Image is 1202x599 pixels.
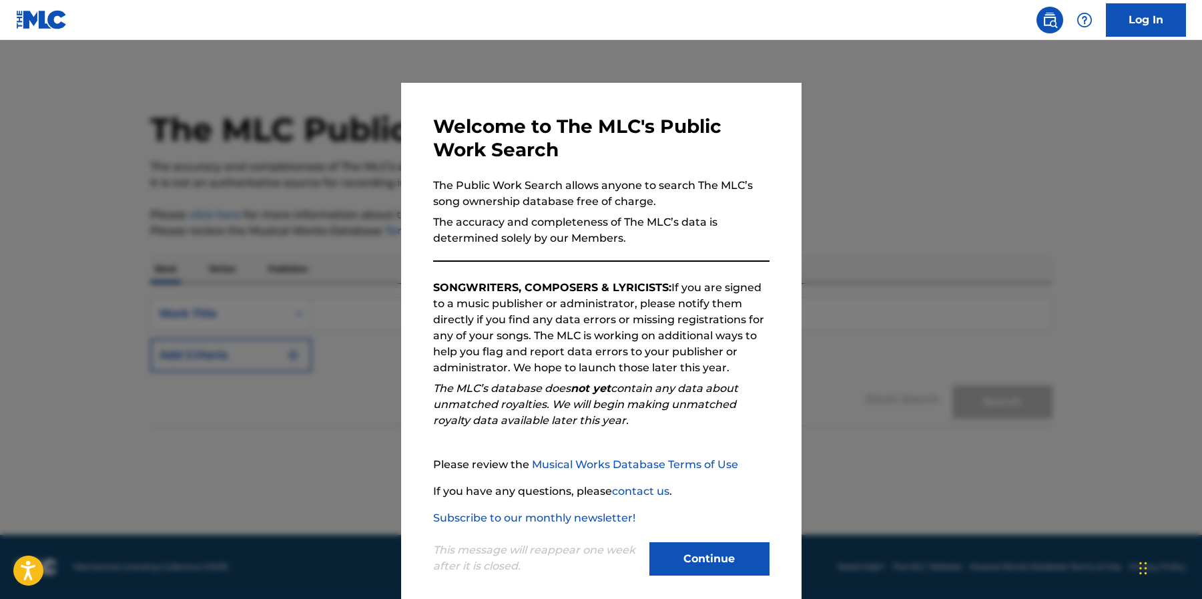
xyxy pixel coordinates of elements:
[433,542,641,574] p: This message will reappear one week after it is closed.
[16,10,67,29] img: MLC Logo
[1077,12,1093,28] img: help
[433,115,770,162] h3: Welcome to The MLC's Public Work Search
[1042,12,1058,28] img: search
[571,382,611,395] strong: not yet
[1106,3,1186,37] a: Log In
[1036,7,1063,33] a: Public Search
[433,280,770,376] p: If you are signed to a music publisher or administrator, please notify them directly if you find ...
[1135,535,1202,599] iframe: Chat Widget
[433,512,635,524] a: Subscribe to our monthly newsletter!
[433,382,738,427] em: The MLC’s database does contain any data about unmatched royalties. We will begin making unmatche...
[433,214,770,246] p: The accuracy and completeness of The MLC’s data is determined solely by our Members.
[433,178,770,210] p: The Public Work Search allows anyone to search The MLC’s song ownership database free of charge.
[1139,548,1147,588] div: Drag
[532,458,738,471] a: Musical Works Database Terms of Use
[433,483,770,500] p: If you have any questions, please .
[433,457,770,473] p: Please review the
[649,542,770,576] button: Continue
[612,485,669,497] a: contact us
[433,281,671,294] strong: SONGWRITERS, COMPOSERS & LYRICISTS:
[1071,7,1098,33] div: Help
